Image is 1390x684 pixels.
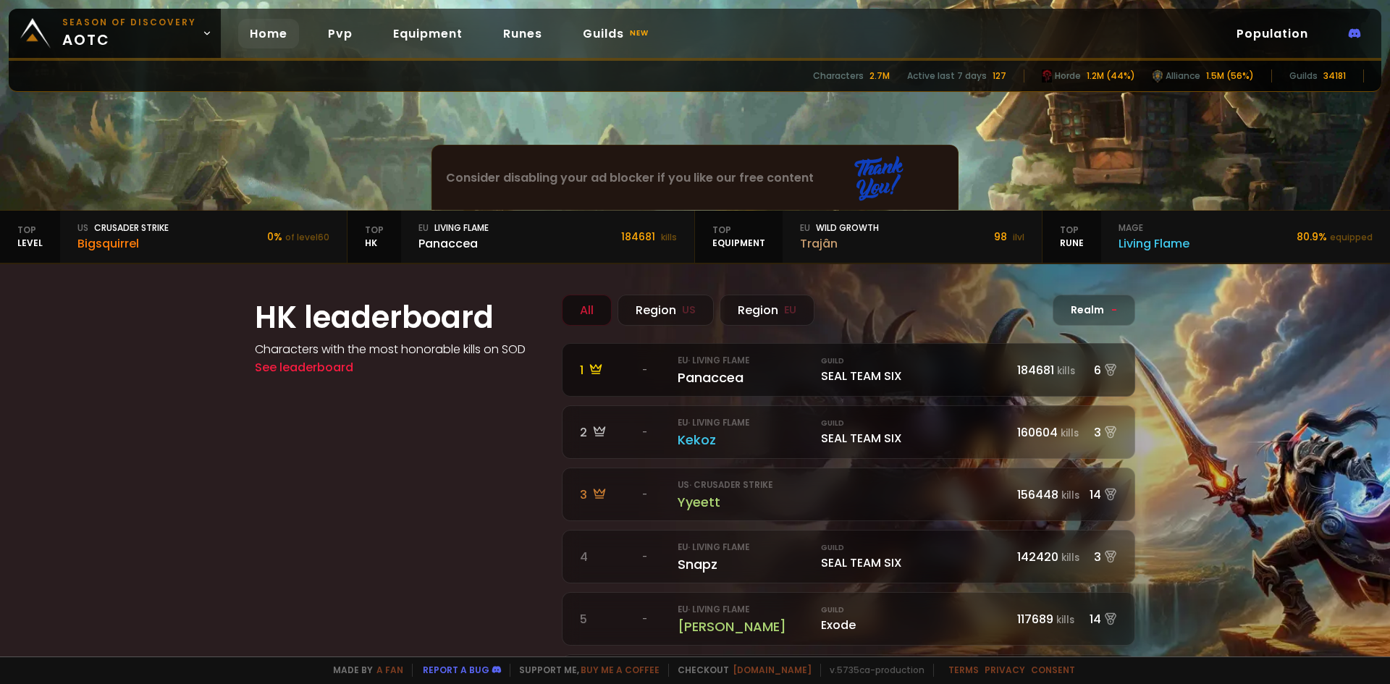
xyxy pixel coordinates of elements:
[642,488,647,501] span: -
[678,479,772,491] small: us · Crusader Strike
[1079,423,1117,442] div: 3
[678,617,812,636] div: [PERSON_NAME]
[678,554,812,574] div: Snapz
[562,592,1135,646] a: 5 -eu· Living Flame[PERSON_NAME] GuildExode117689kills14
[1042,211,1390,263] a: TopRunemageLiving Flame80.9%equipped
[285,231,329,243] small: of level 60
[712,224,765,237] span: Top
[678,355,749,366] small: eu · Living Flame
[1017,362,1054,379] span: 184681
[661,231,677,243] small: kills
[821,542,1008,554] small: Guild
[1042,211,1101,263] div: Rune
[678,492,812,512] div: Yyeett
[347,211,401,263] div: HK
[1323,69,1346,83] div: 34181
[695,211,1042,263] a: TopequipmenteuWild GrowthTrajân98 ilvl
[255,359,353,376] a: See leaderboard
[720,295,814,326] div: Region
[77,221,88,235] span: us
[1031,664,1075,676] a: Consent
[382,19,474,48] a: Equipment
[255,295,544,340] h1: HK leaderboard
[562,530,1135,583] a: 4 -eu· Living FlameSnapz GuildSEAL TEAM SIX142420kills3
[993,69,1006,83] div: 127
[1119,235,1189,253] div: Living Flame
[869,69,890,83] div: 2.7M
[1061,489,1079,502] small: kills
[907,69,987,83] div: Active last 7 days
[365,224,384,237] span: Top
[9,9,221,58] a: Season of Discoveryaotc
[821,604,1008,616] small: Guild
[1042,69,1052,83] img: horde
[347,211,695,263] a: TopHKeuLiving FlamePanaccea184681 kills
[820,664,924,677] span: v. 5735ca - production
[1056,613,1074,627] small: kills
[580,548,633,566] div: 4
[1060,224,1084,237] span: Top
[571,19,663,48] a: Guildsnew
[418,235,489,253] div: Panaccea
[1289,69,1318,83] div: Guilds
[994,229,1024,245] div: 98
[1053,295,1135,326] div: Realm
[678,604,749,615] small: eu · Living Flame
[62,16,196,51] span: aotc
[627,25,652,42] small: new
[985,664,1025,676] a: Privacy
[562,343,1135,397] a: 1 -eu· Living FlamePanaccea GuildSEAL TEAM SIX184681kills6
[17,224,43,237] span: Top
[642,550,647,563] span: -
[1017,486,1058,503] span: 156448
[1111,303,1117,318] span: -
[1017,611,1053,628] span: 117689
[642,612,647,625] span: -
[784,303,796,318] small: EU
[678,417,749,428] small: eu · Living Flame
[821,542,1008,572] div: SEAL TEAM SIX
[1153,69,1163,83] img: horde
[1079,361,1117,379] div: 6
[376,664,403,676] a: a fan
[733,664,812,676] a: [DOMAIN_NAME]
[618,295,714,326] div: Region
[800,235,879,253] div: Trajân
[642,363,647,376] span: -
[1330,231,1373,243] small: equipped
[510,664,660,677] span: Support me,
[562,468,1135,521] a: 3 -us· Crusader StrikeYyeett 156448kills14
[580,361,633,379] div: 1
[580,610,633,628] div: 5
[621,229,677,245] div: 184681
[948,664,979,676] a: Terms
[77,221,169,235] div: Crusader Strike
[1297,229,1373,245] div: 80.9 %
[581,664,660,676] a: Buy me a coffee
[642,426,647,439] span: -
[695,211,783,263] div: equipment
[324,664,403,677] span: Made by
[580,486,633,504] div: 3
[1061,551,1079,565] small: kills
[238,19,299,48] a: Home
[1119,221,1143,235] span: mage
[1087,69,1135,83] div: 1.2M (44%)
[77,235,169,253] div: Bigsquirrel
[267,229,329,245] div: 0 %
[1057,364,1075,378] small: kills
[1225,19,1320,48] a: Population
[1153,69,1200,83] div: Alliance
[562,295,612,326] div: All
[1206,69,1254,83] div: 1.5M (56%)
[668,664,812,677] span: Checkout
[580,423,633,442] div: 2
[418,221,429,235] span: eu
[800,221,879,235] div: Wild Growth
[821,418,1008,429] small: Guild
[678,368,812,387] div: Panaccea
[255,340,544,358] h4: Characters with the most honorable kills on SOD
[800,221,810,235] span: eu
[678,430,812,449] div: Kekoz
[1079,486,1117,504] div: 14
